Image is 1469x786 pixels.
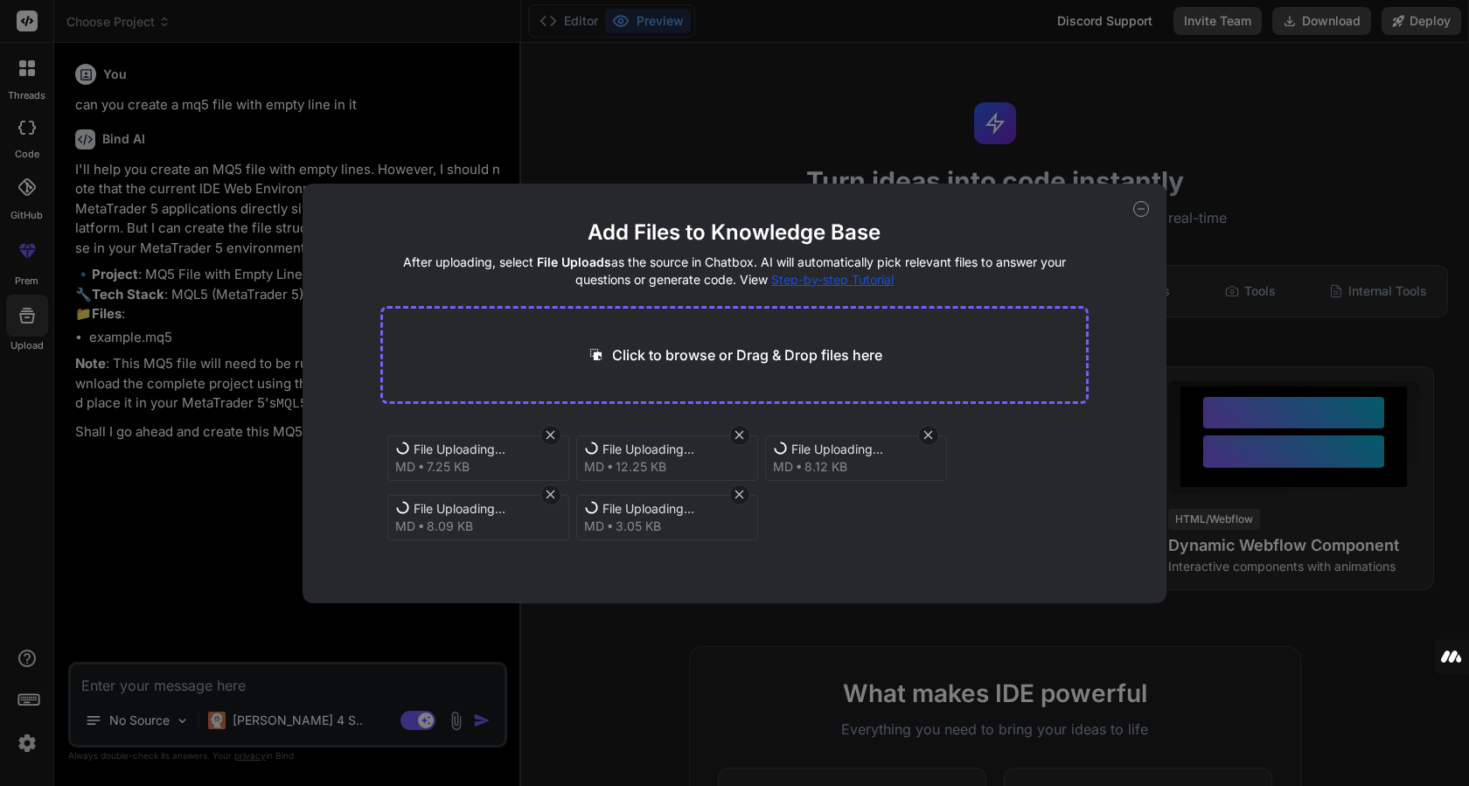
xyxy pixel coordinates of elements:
span: md [395,518,415,535]
span: md [395,458,415,476]
span: File Uploading... [414,441,553,458]
h2: Add Files to Knowledge Base [380,219,1090,247]
span: 8.09 KB [427,518,473,535]
span: File Uploading... [602,500,742,518]
span: 8.12 KB [804,458,847,476]
span: md [584,518,604,535]
span: File Uploads [537,254,611,269]
span: 7.25 KB [427,458,470,476]
span: md [584,458,604,476]
p: Click to browse or Drag & Drop files here [612,344,882,365]
span: File Uploading... [414,500,553,518]
h4: After uploading, select as the source in Chatbox. AI will automatically pick relevant files to an... [380,254,1090,289]
span: 12.25 KB [616,458,666,476]
span: File Uploading... [791,441,931,458]
span: md [773,458,793,476]
span: Step-by-step Tutorial [771,272,894,287]
span: File Uploading... [602,441,742,458]
span: 3.05 KB [616,518,661,535]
